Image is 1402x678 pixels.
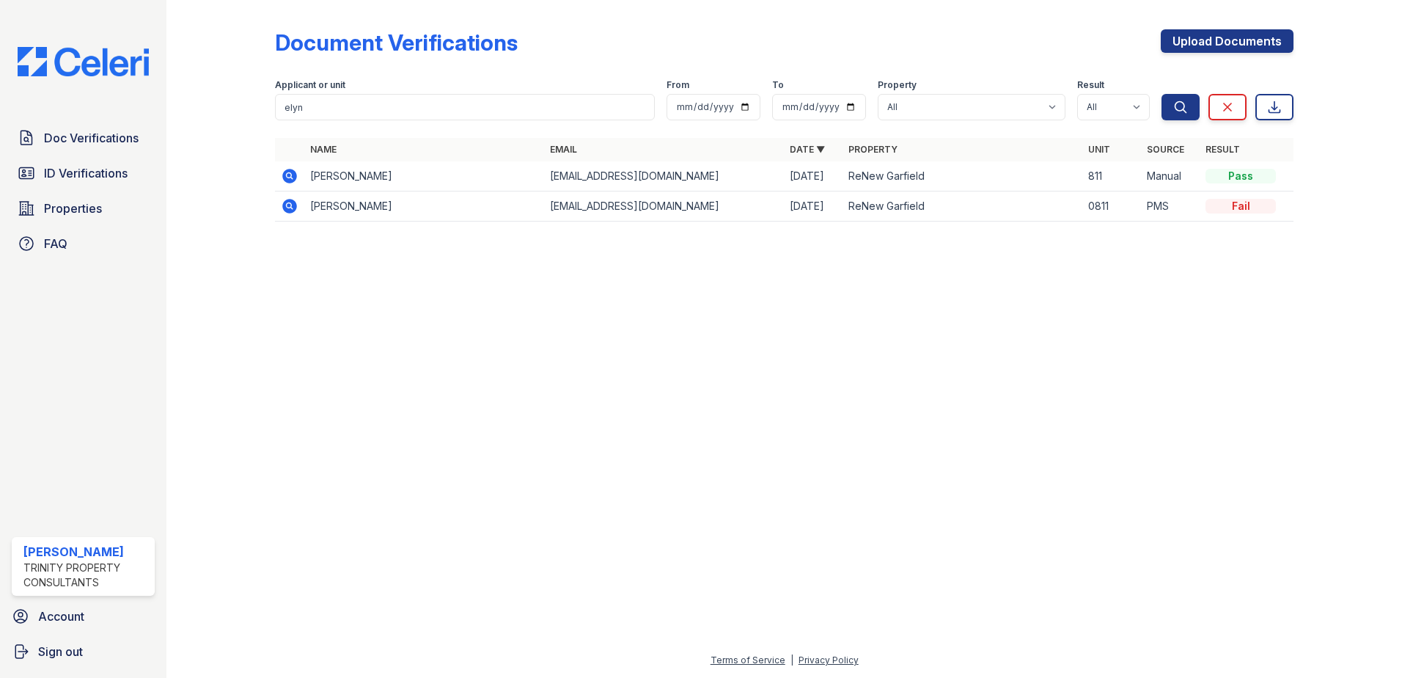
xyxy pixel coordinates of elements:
[843,192,1082,222] td: ReNew Garfield
[1088,144,1110,155] a: Unit
[799,655,859,666] a: Privacy Policy
[1205,169,1276,183] div: Pass
[843,161,1082,192] td: ReNew Garfield
[1161,29,1293,53] a: Upload Documents
[544,192,784,222] td: [EMAIL_ADDRESS][DOMAIN_NAME]
[44,200,102,217] span: Properties
[1205,144,1240,155] a: Result
[44,164,128,182] span: ID Verifications
[44,235,67,252] span: FAQ
[790,144,825,155] a: Date ▼
[12,229,155,258] a: FAQ
[1082,161,1141,192] td: 811
[12,123,155,153] a: Doc Verifications
[1147,144,1184,155] a: Source
[784,161,843,192] td: [DATE]
[275,94,655,120] input: Search by name, email, or unit number
[310,144,337,155] a: Name
[275,29,518,56] div: Document Verifications
[1082,192,1141,222] td: 0811
[12,194,155,223] a: Properties
[772,79,784,91] label: To
[550,144,577,155] a: Email
[23,543,149,561] div: [PERSON_NAME]
[6,47,161,76] img: CE_Logo_Blue-a8612792a0a2168367f1c8372b55b34899dd931a85d93a1a3d3e32e68fde9ad4.png
[1077,79,1104,91] label: Result
[1141,161,1200,192] td: Manual
[667,79,689,91] label: From
[38,608,84,625] span: Account
[784,192,843,222] td: [DATE]
[304,161,544,192] td: [PERSON_NAME]
[878,79,917,91] label: Property
[6,602,161,631] a: Account
[848,144,898,155] a: Property
[1205,199,1276,214] div: Fail
[304,192,544,222] td: [PERSON_NAME]
[1141,192,1200,222] td: PMS
[6,637,161,666] a: Sign out
[44,129,139,147] span: Doc Verifications
[12,158,155,188] a: ID Verifications
[23,561,149,590] div: Trinity Property Consultants
[711,655,785,666] a: Terms of Service
[790,655,793,666] div: |
[275,79,345,91] label: Applicant or unit
[544,161,784,192] td: [EMAIL_ADDRESS][DOMAIN_NAME]
[38,643,83,660] span: Sign out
